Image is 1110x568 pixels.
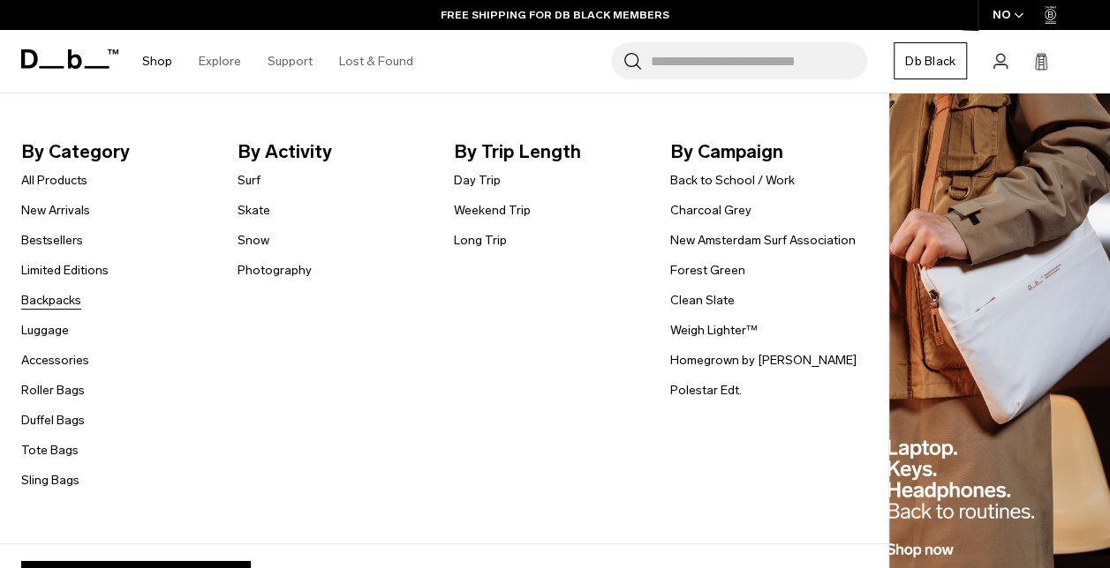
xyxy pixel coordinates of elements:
[21,381,85,400] a: Roller Bags
[21,231,83,250] a: Bestsellers
[670,261,745,280] a: Forest Green
[129,30,427,93] nav: Main Navigation
[454,138,642,166] span: By Trip Length
[142,30,172,93] a: Shop
[670,381,742,400] a: Polestar Edt.
[21,171,87,190] a: All Products
[670,321,758,340] a: Weigh Lighter™
[670,201,751,220] a: Charcoal Grey
[454,201,531,220] a: Weekend Trip
[670,171,795,190] a: Back to School / Work
[21,351,89,370] a: Accessories
[21,321,69,340] a: Luggage
[238,138,426,166] span: By Activity
[454,231,507,250] a: Long Trip
[21,291,81,310] a: Backpacks
[21,138,209,166] span: By Category
[238,201,270,220] a: Skate
[339,30,413,93] a: Lost & Found
[238,171,261,190] a: Surf
[21,201,90,220] a: New Arrivals
[21,261,109,280] a: Limited Editions
[454,171,501,190] a: Day Trip
[268,30,313,93] a: Support
[670,231,856,250] a: New Amsterdam Surf Association
[21,441,79,460] a: Tote Bags
[441,7,669,23] a: FREE SHIPPING FOR DB BLACK MEMBERS
[238,261,312,280] a: Photography
[670,138,858,166] span: By Campaign
[21,411,85,430] a: Duffel Bags
[199,30,241,93] a: Explore
[238,231,269,250] a: Snow
[894,42,967,79] a: Db Black
[21,471,79,490] a: Sling Bags
[670,291,735,310] a: Clean Slate
[670,351,857,370] a: Homegrown by [PERSON_NAME]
